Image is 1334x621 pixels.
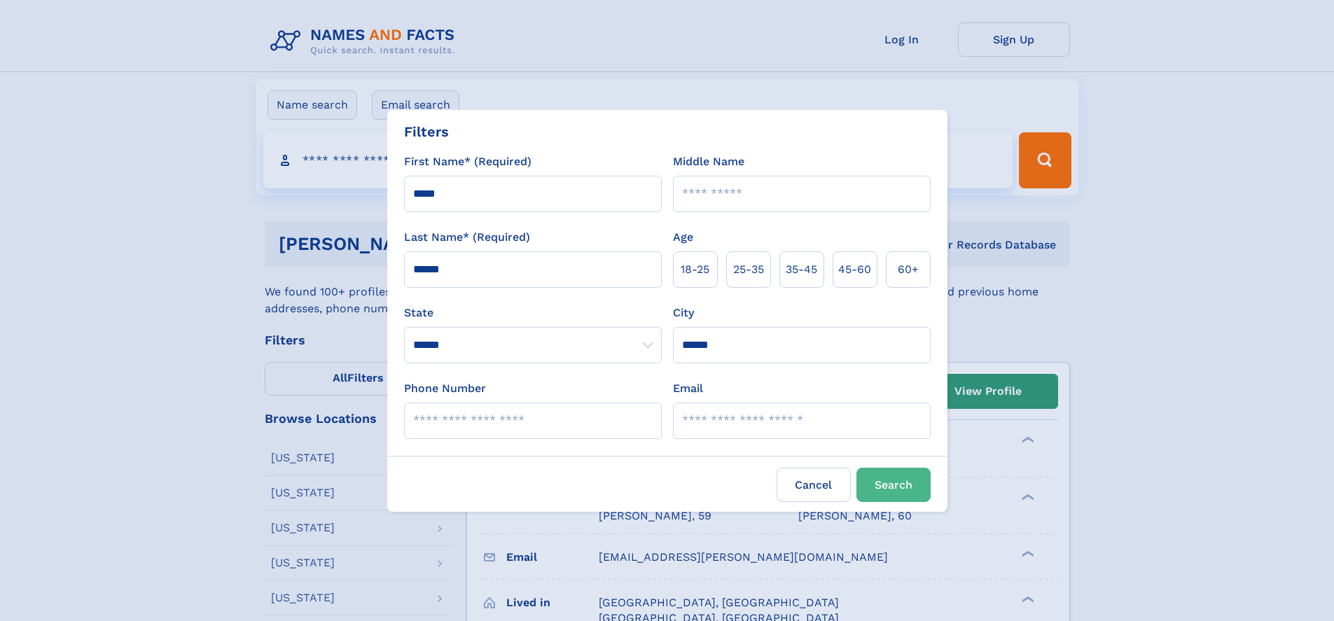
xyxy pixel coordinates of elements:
label: First Name* (Required) [404,153,531,170]
span: 60+ [898,261,919,278]
div: Filters [404,121,449,142]
label: State [404,305,662,321]
label: Phone Number [404,380,486,397]
label: Age [673,229,693,246]
label: Last Name* (Required) [404,229,530,246]
label: Email [673,380,703,397]
button: Search [856,468,931,502]
span: 45‑60 [838,261,871,278]
label: Middle Name [673,153,744,170]
span: 25‑35 [733,261,764,278]
span: 18‑25 [681,261,709,278]
label: City [673,305,694,321]
label: Cancel [777,468,851,502]
span: 35‑45 [786,261,817,278]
